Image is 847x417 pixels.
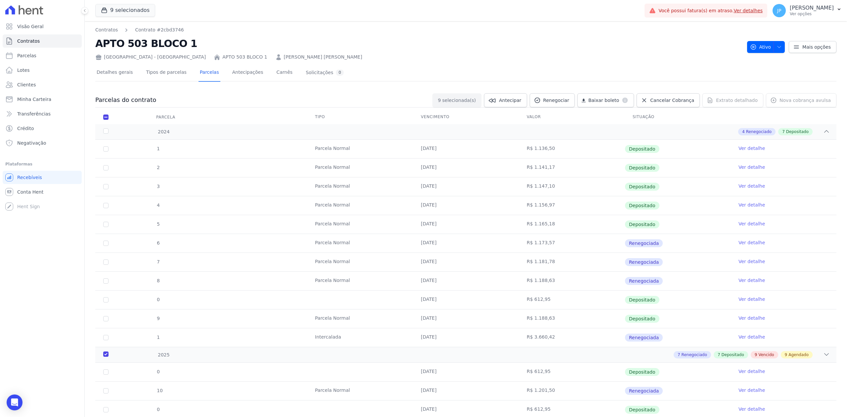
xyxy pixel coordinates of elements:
a: Negativação [3,136,82,150]
input: Só é possível selecionar pagamentos em aberto [103,369,109,375]
a: Carnês [275,64,294,82]
td: [DATE] [413,272,519,290]
th: Valor [519,110,625,124]
a: Contratos [95,26,118,33]
p: Ver opções [790,11,834,17]
span: Depositado [625,315,659,323]
p: [PERSON_NAME] [790,5,834,11]
span: 4 [156,203,160,208]
td: R$ 3.660,42 [519,328,625,347]
span: Depositado [625,406,659,414]
a: Contratos [3,34,82,48]
span: 10 [156,388,163,393]
a: Contrato #2cbd3746 [135,26,184,33]
a: Solicitações0 [304,64,345,82]
button: Ativo [747,41,785,53]
span: Depositado [625,145,659,153]
td: R$ 612,95 [519,291,625,309]
span: Depositado [625,183,659,191]
span: Contratos [17,38,40,44]
td: [DATE] [413,328,519,347]
span: 9 [156,316,160,321]
td: Intercalada [307,328,413,347]
a: Ver detalhe [738,334,765,340]
span: Cancelar Cobrança [650,97,694,104]
td: [DATE] [413,253,519,271]
td: Parcela Normal [307,253,413,271]
span: 4 [742,129,745,135]
td: R$ 1.165,18 [519,215,625,234]
a: Conta Hent [3,185,82,199]
a: Ver detalhe [738,368,765,375]
td: [DATE] [413,234,519,253]
input: Só é possível selecionar pagamentos em aberto [103,297,109,302]
a: Tipos de parcelas [145,64,188,82]
td: [DATE] [413,291,519,309]
span: Depositado [625,368,659,376]
span: 2025 [157,351,170,358]
span: Minha Carteira [17,96,51,103]
span: Visão Geral [17,23,44,30]
span: Depositado [625,202,659,209]
a: Antecipações [231,64,265,82]
td: Parcela Normal [307,234,413,253]
td: [DATE] [413,140,519,158]
a: [PERSON_NAME] [PERSON_NAME] [284,54,362,61]
a: APTO 503 BLOCO 1 [222,54,267,61]
a: Ver detalhe [738,220,765,227]
input: Só é possível selecionar pagamentos em aberto [103,278,109,284]
span: 9 [785,352,787,358]
div: Solicitações [306,69,344,76]
span: 0 [156,297,160,302]
a: Ver detalhe [738,183,765,189]
a: Ver detalhe [738,164,765,170]
nav: Breadcrumb [95,26,184,33]
td: Parcela Normal [307,196,413,215]
td: [DATE] [413,309,519,328]
span: Depositado [786,129,809,135]
td: [DATE] [413,177,519,196]
span: 7 [782,129,785,135]
td: Parcela Normal [307,159,413,177]
span: Depositado [625,220,659,228]
a: Ver detalhe [738,296,765,302]
span: 2 [156,165,160,170]
span: Depositado [625,164,659,172]
td: Parcela Normal [307,309,413,328]
a: Cancelar Cobrança [637,93,700,107]
td: R$ 612,95 [519,363,625,381]
td: Parcela Normal [307,140,413,158]
td: [DATE] [413,159,519,177]
a: Ver detalhe [738,258,765,265]
td: R$ 1.141,17 [519,159,625,177]
span: Parcelas [17,52,36,59]
input: Só é possível selecionar pagamentos em aberto [103,316,109,321]
td: R$ 1.173,57 [519,234,625,253]
a: Baixar boleto [577,93,634,107]
button: 9 selecionados [95,4,155,17]
span: 2024 [157,128,170,135]
a: Ver detalhe [738,277,765,284]
span: 6 [156,240,160,246]
a: Ver detalhe [738,239,765,246]
span: Depositado [625,296,659,304]
a: Crédito [3,122,82,135]
input: Só é possível selecionar pagamentos em aberto [103,259,109,265]
a: Recebíveis [3,171,82,184]
a: Mais opções [789,41,836,53]
a: Ver detalhe [738,387,765,394]
span: Crédito [17,125,34,132]
span: 7 [718,352,720,358]
a: Ver detalhe [738,145,765,152]
span: 0 [156,369,160,374]
a: Ver detalhe [738,315,765,321]
div: Open Intercom Messenger [7,394,22,410]
span: 0 [156,407,160,412]
td: Parcela Normal [307,382,413,400]
input: Só é possível selecionar pagamentos em aberto [103,388,109,394]
span: Antecipar [499,97,521,104]
td: Parcela Normal [307,272,413,290]
span: 1 [156,146,160,151]
th: Tipo [307,110,413,124]
td: R$ 1.188,63 [519,272,625,290]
